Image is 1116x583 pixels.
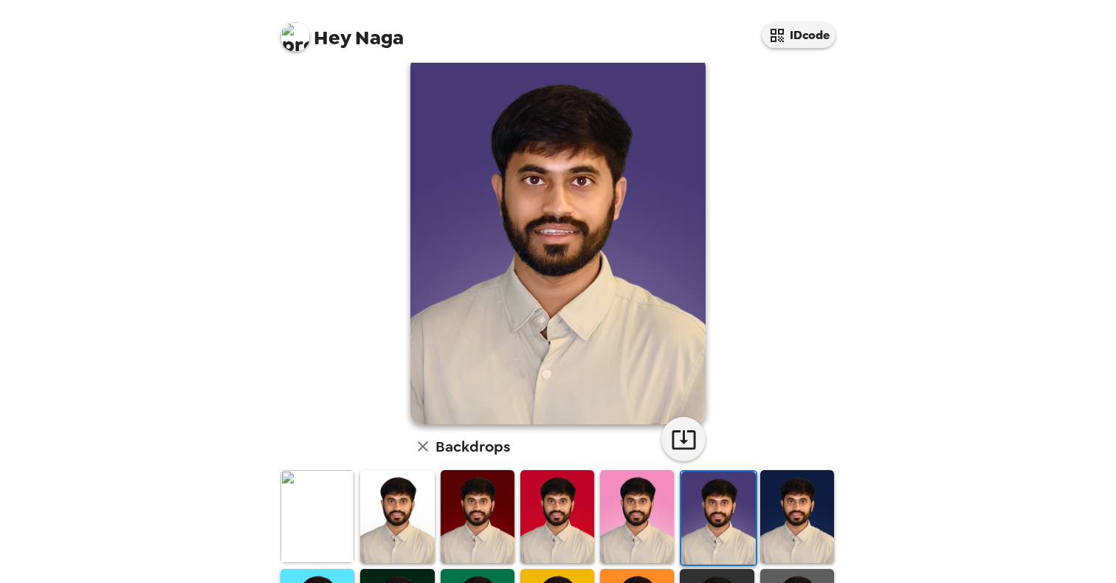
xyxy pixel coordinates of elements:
[280,470,354,562] img: Original
[410,55,706,424] img: user
[280,15,404,48] span: Naga
[314,24,351,51] span: Hey
[280,22,310,52] img: profile pic
[762,22,836,48] button: IDcode
[435,435,510,458] h6: Backdrops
